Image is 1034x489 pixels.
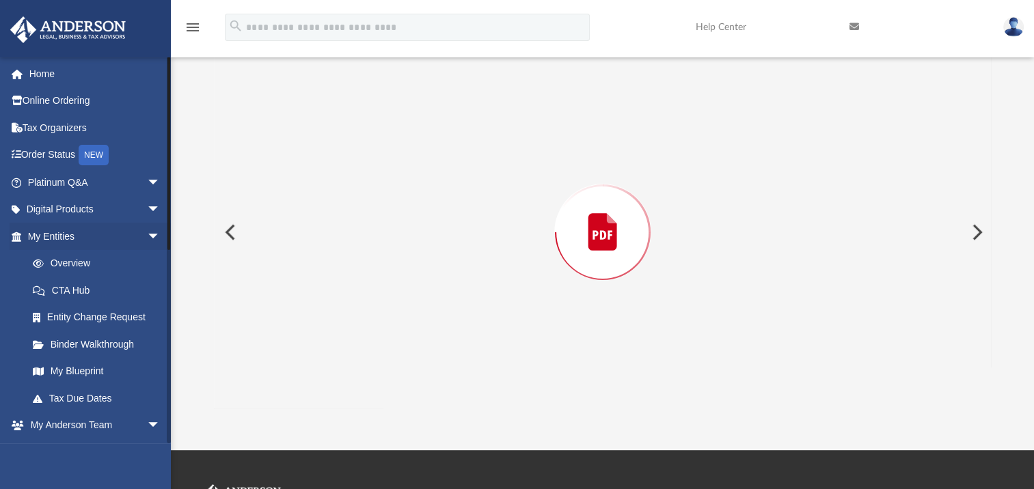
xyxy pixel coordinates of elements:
[228,18,243,33] i: search
[19,438,167,466] a: My Anderson Team
[10,87,181,115] a: Online Ordering
[147,196,174,224] span: arrow_drop_down
[19,304,181,331] a: Entity Change Request
[10,196,181,223] a: Digital Productsarrow_drop_down
[10,114,181,141] a: Tax Organizers
[10,412,174,439] a: My Anderson Teamarrow_drop_down
[19,277,181,304] a: CTA Hub
[1003,17,1024,37] img: User Pic
[19,358,174,385] a: My Blueprint
[10,141,181,169] a: Order StatusNEW
[19,385,181,412] a: Tax Due Dates
[214,213,244,251] button: Previous File
[214,20,991,409] div: Preview
[147,223,174,251] span: arrow_drop_down
[147,412,174,440] span: arrow_drop_down
[147,169,174,197] span: arrow_drop_down
[185,26,201,36] a: menu
[19,250,181,277] a: Overview
[6,16,130,43] img: Anderson Advisors Platinum Portal
[185,19,201,36] i: menu
[10,223,181,250] a: My Entitiesarrow_drop_down
[79,145,109,165] div: NEW
[10,60,181,87] a: Home
[10,169,181,196] a: Platinum Q&Aarrow_drop_down
[961,213,991,251] button: Next File
[19,331,181,358] a: Binder Walkthrough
